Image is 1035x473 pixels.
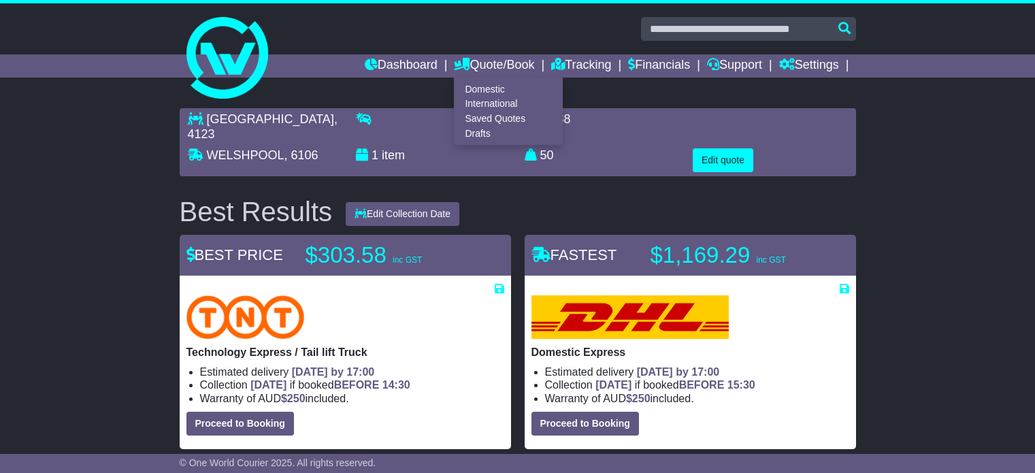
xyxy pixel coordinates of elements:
a: Financials [628,54,690,78]
a: Quote/Book [454,54,534,78]
span: $ [626,393,651,404]
li: Collection [545,378,849,391]
span: 15:30 [727,379,755,391]
button: Edit quote [693,148,753,172]
span: BEST PRICE [186,246,283,263]
span: 250 [287,393,306,404]
span: 250 [632,393,651,404]
span: inc GST [756,255,785,265]
span: 1 [372,148,378,162]
a: Drafts [455,126,562,141]
li: Warranty of AUD included. [200,392,504,405]
span: , 4123 [188,112,338,141]
span: [GEOGRAPHIC_DATA] [207,112,334,126]
button: Proceed to Booking [186,412,294,436]
p: Technology Express / Tail lift Truck [186,346,504,359]
a: Domestic [455,82,562,97]
a: International [455,97,562,112]
span: FASTEST [531,246,617,263]
button: Edit Collection Date [346,202,459,226]
span: 14:30 [382,379,410,391]
li: Warranty of AUD included. [545,392,849,405]
span: 50 [540,148,554,162]
img: DHL: Domestic Express [531,295,729,339]
span: [DATE] [250,379,286,391]
span: if booked [250,379,410,391]
span: [DATE] by 17:00 [637,366,720,378]
p: $303.58 [306,242,476,269]
li: Estimated delivery [545,365,849,378]
img: TNT Domestic: Technology Express / Tail lift Truck [186,295,305,339]
a: Tracking [551,54,611,78]
span: BEFORE [679,379,725,391]
span: [DATE] [595,379,631,391]
a: Saved Quotes [455,112,562,127]
span: item [382,148,405,162]
a: Dashboard [365,54,438,78]
div: Best Results [173,197,340,227]
span: inc GST [393,255,422,265]
li: Collection [200,378,504,391]
div: Quote/Book [454,78,563,145]
a: Settings [779,54,839,78]
button: Proceed to Booking [531,412,639,436]
a: Support [707,54,762,78]
span: , 6106 [284,148,318,162]
li: Estimated delivery [200,365,504,378]
span: BEFORE [334,379,380,391]
span: if booked [595,379,755,391]
span: $ [281,393,306,404]
span: WELSHPOOL [207,148,284,162]
span: © One World Courier 2025. All rights reserved. [180,457,376,468]
p: $1,169.29 [651,242,821,269]
p: Domestic Express [531,346,849,359]
span: [DATE] by 17:00 [292,366,375,378]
